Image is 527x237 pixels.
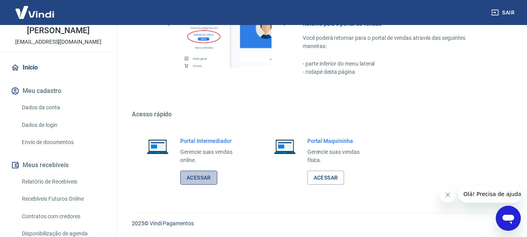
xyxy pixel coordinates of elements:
[490,5,518,20] button: Sair
[19,191,107,207] a: Recebíveis Futuros Online
[141,137,174,156] img: Imagem de um notebook aberto
[440,187,456,203] iframe: Fechar mensagem
[307,171,344,185] a: Acessar
[19,117,107,133] a: Dados de login
[132,219,508,228] p: 2025 ©
[268,137,301,156] img: Imagem de um notebook aberto
[27,27,89,35] p: [PERSON_NAME]
[19,134,107,150] a: Envio de documentos
[180,171,217,185] a: Acessar
[150,220,194,226] a: Vindi Pagamentos
[180,137,245,145] h6: Portal Intermediador
[496,206,521,231] iframe: Botão para abrir a janela de mensagens
[180,148,245,164] p: Gerencie suas vendas online.
[307,148,372,164] p: Gerencie suas vendas física.
[303,68,490,76] p: - rodapé desta página
[307,137,372,145] h6: Portal Maquininha
[5,5,66,12] span: Olá! Precisa de ajuda?
[9,59,107,76] a: Início
[19,174,107,190] a: Relatório de Recebíveis
[19,208,107,225] a: Contratos com credores
[303,34,490,50] p: Você poderá retornar para o portal de vendas através das seguintes maneiras:
[303,60,490,68] p: - parte inferior do menu lateral
[459,185,521,203] iframe: Mensagem da empresa
[9,82,107,100] button: Meu cadastro
[15,38,101,46] p: [EMAIL_ADDRESS][DOMAIN_NAME]
[9,0,60,24] img: Vindi
[19,100,107,116] a: Dados da conta
[9,157,107,174] button: Meus recebíveis
[132,110,508,118] h5: Acesso rápido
